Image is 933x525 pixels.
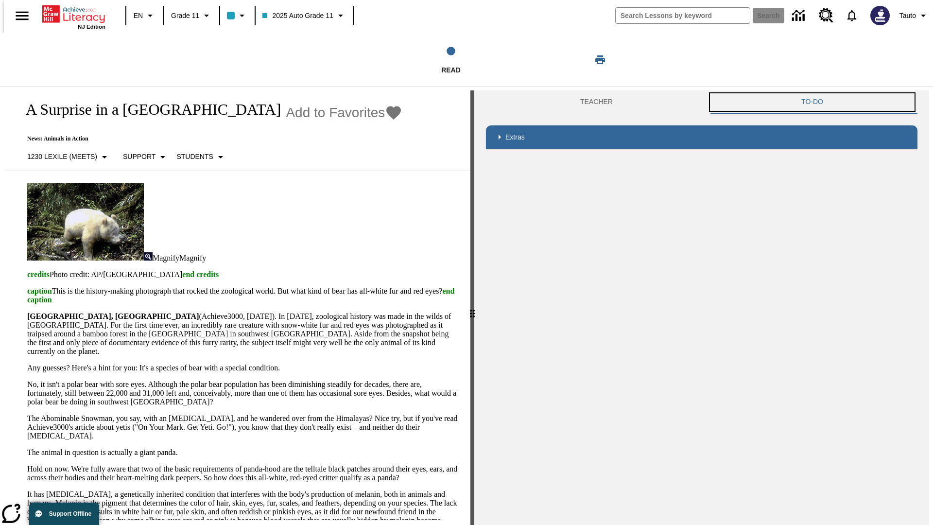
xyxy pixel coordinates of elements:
button: Profile/Settings [896,7,933,24]
img: Magnify [144,252,153,261]
span: Read [441,66,461,74]
button: Scaffolds, Support [119,148,173,166]
button: Class color is light blue. Change class color [223,7,252,24]
button: Read step 1 of 1 [325,33,577,87]
h1: A Surprise in a [GEOGRAPHIC_DATA] [16,101,281,119]
a: Data Center [786,2,813,29]
button: Open side menu [8,1,36,30]
p: Photo credit: AP/[GEOGRAPHIC_DATA] [27,270,459,279]
span: EN [134,11,143,21]
p: The animal in question is actually a giant panda. [27,448,459,457]
button: Print [585,51,616,69]
p: This is the history-making photograph that rocked the zoological world. But what kind of bear has... [27,287,459,304]
span: Grade 11 [171,11,199,21]
p: Any guesses? Here's a hint for you: It's a species of bear with a special condition. [27,364,459,372]
span: 2025 Auto Grade 11 [262,11,333,21]
span: Support Offline [49,510,91,517]
span: end credits [182,270,219,279]
div: reading [4,90,470,520]
div: Instructional Panel Tabs [486,90,917,114]
button: TO-DO [707,90,917,114]
button: Select a new avatar [864,3,896,28]
input: search field [616,8,750,23]
span: credits [27,270,50,279]
button: Grade: Grade 11, Select a grade [167,7,216,24]
p: 1230 Lexile (Meets) [27,152,97,162]
span: Magnify [179,254,206,262]
button: Class: 2025 Auto Grade 11, Select your class [259,7,350,24]
span: Add to Favorites [286,105,385,121]
span: end caption [27,287,454,304]
div: Extras [486,125,917,149]
span: caption [27,287,52,295]
div: Home [42,3,105,30]
p: The Abominable Snowman, you say, with an [MEDICAL_DATA], and he wandered over from the Himalayas?... [27,414,459,440]
a: Notifications [839,3,864,28]
button: Add to Favorites - A Surprise in a Bamboo Forest [286,104,402,121]
p: (Achieve3000, [DATE]). In [DATE], zoological history was made in the wilds of [GEOGRAPHIC_DATA]. ... [27,312,459,356]
p: No, it isn't a polar bear with sore eyes. Although the polar bear population has been diminishing... [27,380,459,406]
p: Hold on now. We're fully aware that two of the basic requirements of panda-hood are the telltale ... [27,465,459,482]
div: Press Enter or Spacebar and then press right and left arrow keys to move the slider [470,90,474,525]
p: Students [176,152,213,162]
strong: [GEOGRAPHIC_DATA], [GEOGRAPHIC_DATA] [27,312,199,320]
span: NJ Edition [78,24,105,30]
a: Resource Center, Will open in new tab [813,2,839,29]
p: Extras [505,132,525,142]
span: Magnify [153,254,179,262]
span: Tauto [899,11,916,21]
p: Support [123,152,155,162]
button: Teacher [486,90,707,114]
button: Select Lexile, 1230 Lexile (Meets) [23,148,114,166]
button: Support Offline [29,503,99,525]
img: albino pandas in China are sometimes mistaken for polar bears [27,183,144,261]
button: Select Student [173,148,230,166]
button: Language: EN, Select a language [129,7,160,24]
img: Avatar [870,6,890,25]
div: activity [474,90,929,525]
p: News: Animals in Action [16,135,402,142]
